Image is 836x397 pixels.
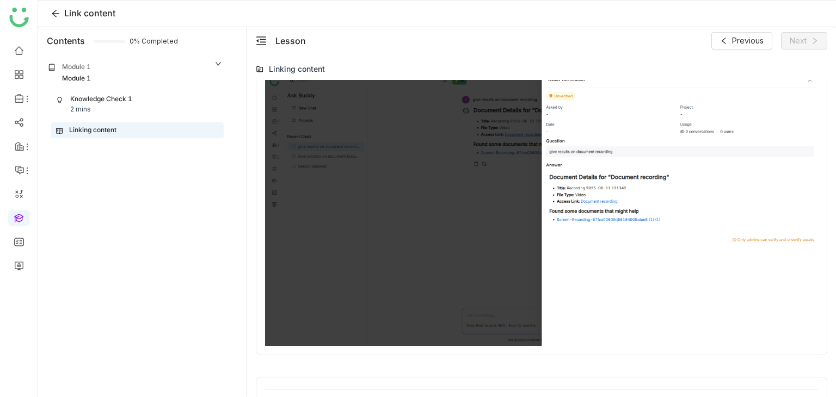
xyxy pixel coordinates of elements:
div: Lesson [275,34,306,47]
button: Next [781,32,827,49]
img: lesson.svg [56,127,63,135]
span: Previous [732,35,764,47]
div: Module 1 [62,62,91,72]
div: Linking content [269,63,325,75]
span: Link content [64,8,115,18]
div: Module 1 [62,73,91,84]
div: Module 1Module 1 [40,54,230,91]
button: menu-fold [256,35,267,47]
div: Linking content [69,125,116,135]
div: Knowledge Check 1 [70,94,132,104]
img: knowledge_check.svg [56,96,64,104]
button: Previous [711,32,772,49]
img: 68b01b00c2269c2b16746678 [265,60,818,346]
div: Contents [47,34,85,47]
div: 2 mins [70,104,91,115]
img: logo [9,8,29,27]
span: 0% Completed [130,38,143,45]
span: menu-fold [256,35,267,46]
img: lms-folder.svg [256,65,263,73]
